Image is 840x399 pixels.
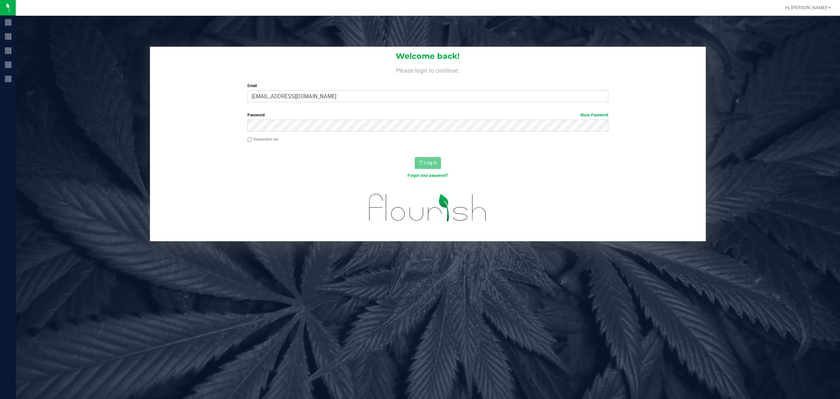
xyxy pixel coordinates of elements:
img: flourish_logo.svg [358,185,497,230]
button: Log In [415,157,441,169]
label: Remember me [247,136,278,142]
h1: Welcome back! [150,52,706,60]
span: Hi, [PERSON_NAME]! [785,5,828,10]
h4: Please login to continue. [150,66,706,74]
input: Remember me [247,137,252,142]
a: Show Password [580,113,608,117]
a: Forgot your password? [408,173,448,178]
span: Password [247,113,265,117]
span: Log In [424,160,437,165]
label: Email [247,83,608,89]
